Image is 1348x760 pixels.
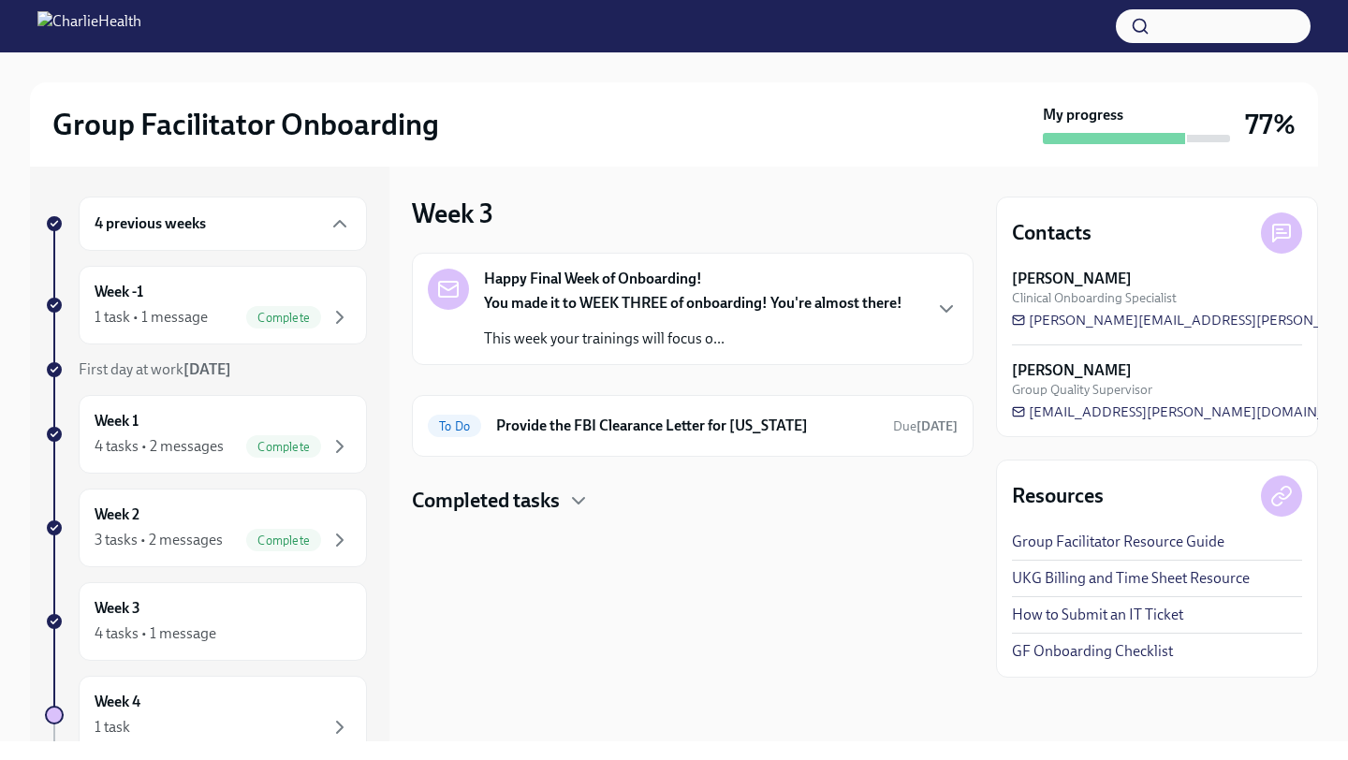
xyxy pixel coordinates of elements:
[52,106,439,143] h2: Group Facilitator Onboarding
[45,676,367,754] a: Week 41 task
[45,489,367,567] a: Week 23 tasks • 2 messagesComplete
[1012,289,1177,307] span: Clinical Onboarding Specialist
[95,307,208,328] div: 1 task • 1 message
[95,411,139,431] h6: Week 1
[893,417,958,435] span: September 23rd, 2025 10:00
[37,11,141,41] img: CharlieHealth
[246,533,321,548] span: Complete
[1012,269,1132,289] strong: [PERSON_NAME]
[79,197,367,251] div: 4 previous weeks
[1245,108,1296,141] h3: 77%
[95,282,143,302] h6: Week -1
[916,418,958,434] strong: [DATE]
[95,530,223,550] div: 3 tasks • 2 messages
[1043,105,1123,125] strong: My progress
[1012,360,1132,381] strong: [PERSON_NAME]
[1012,641,1173,662] a: GF Onboarding Checklist
[95,598,140,619] h6: Week 3
[496,416,878,436] h6: Provide the FBI Clearance Letter for [US_STATE]
[412,487,974,515] div: Completed tasks
[45,395,367,474] a: Week 14 tasks • 2 messagesComplete
[95,213,206,234] h6: 4 previous weeks
[246,311,321,325] span: Complete
[428,411,958,441] a: To DoProvide the FBI Clearance Letter for [US_STATE]Due[DATE]
[1012,482,1104,510] h4: Resources
[484,329,902,349] p: This week your trainings will focus o...
[45,266,367,344] a: Week -11 task • 1 messageComplete
[1012,605,1183,625] a: How to Submit an IT Ticket
[1012,532,1224,552] a: Group Facilitator Resource Guide
[45,582,367,661] a: Week 34 tasks • 1 message
[1012,219,1092,247] h4: Contacts
[95,436,224,457] div: 4 tasks • 2 messages
[428,419,481,433] span: To Do
[1012,568,1250,589] a: UKG Billing and Time Sheet Resource
[484,294,902,312] strong: You made it to WEEK THREE of onboarding! You're almost there!
[45,359,367,380] a: First day at work[DATE]
[183,360,231,378] strong: [DATE]
[412,487,560,515] h4: Completed tasks
[95,623,216,644] div: 4 tasks • 1 message
[79,360,231,378] span: First day at work
[893,418,958,434] span: Due
[484,269,702,289] strong: Happy Final Week of Onboarding!
[95,504,139,525] h6: Week 2
[1012,381,1152,399] span: Group Quality Supervisor
[95,717,130,738] div: 1 task
[412,197,493,230] h3: Week 3
[95,692,140,712] h6: Week 4
[246,440,321,454] span: Complete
